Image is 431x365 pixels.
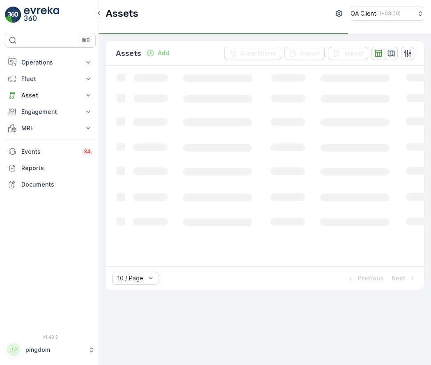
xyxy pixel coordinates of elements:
p: Reports [21,164,92,172]
button: Import [328,47,368,60]
a: Documents [5,176,96,193]
p: Next [392,274,405,282]
p: Add [158,49,169,57]
button: MRF [5,120,96,136]
p: Operations [21,58,79,67]
a: Events34 [5,143,96,160]
p: ( +03:00 ) [380,10,401,17]
button: Next [391,273,417,283]
p: Clear Filters [241,49,276,58]
p: 34 [84,148,91,155]
button: Add [143,48,172,58]
button: Asset [5,87,96,104]
button: Engagement [5,104,96,120]
img: logo [5,7,21,23]
button: Clear Filters [224,47,281,60]
p: Assets [116,48,141,59]
a: Reports [5,160,96,176]
p: QA Client [351,9,376,18]
button: Fleet [5,71,96,87]
button: Operations [5,54,96,71]
img: logo_light-DOdMpM7g.png [24,7,59,23]
p: Engagement [21,108,79,116]
button: PPpingdom [5,341,96,358]
p: Documents [21,180,92,189]
p: ⌘B [82,37,90,44]
button: Previous [346,273,384,283]
button: QA Client(+03:00) [351,7,424,21]
p: Assets [105,7,138,20]
button: Export [284,47,325,60]
p: Fleet [21,75,79,83]
p: Import [344,49,363,58]
p: Export [301,49,320,58]
span: v 1.49.3 [5,335,96,340]
p: Previous [358,274,383,282]
p: Events [21,148,77,156]
p: pingdom [25,346,84,354]
p: MRF [21,124,79,132]
div: PP [7,343,20,356]
p: Asset [21,91,79,99]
